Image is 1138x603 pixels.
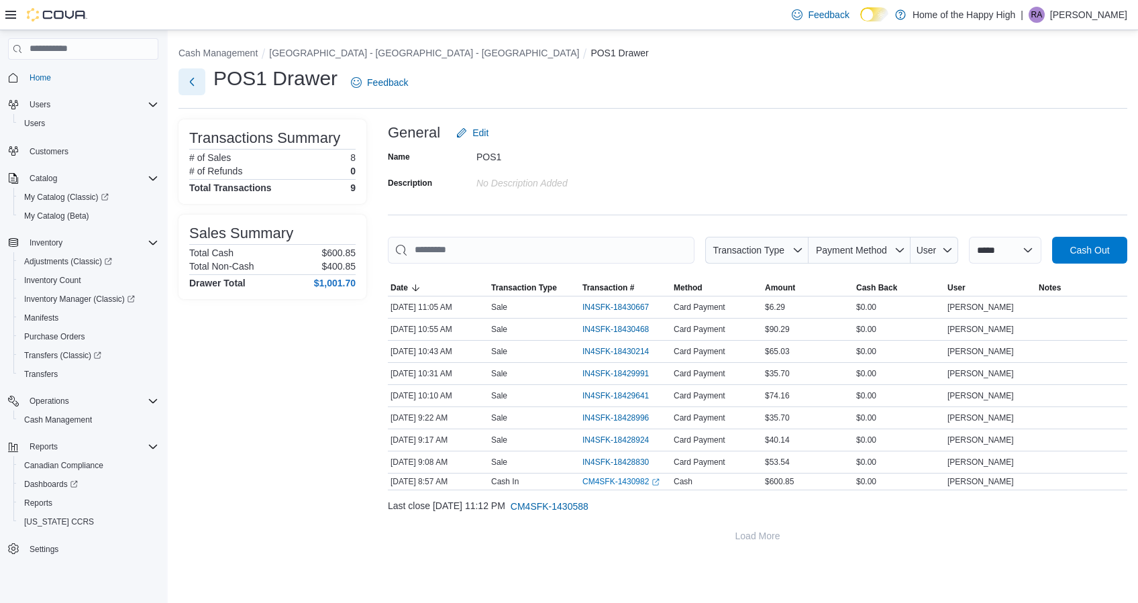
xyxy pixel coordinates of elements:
span: Purchase Orders [24,331,85,342]
span: Cash Management [19,412,158,428]
span: Users [24,97,158,113]
p: [PERSON_NAME] [1050,7,1127,23]
a: Dashboards [13,475,164,494]
span: Transfers (Classic) [19,347,158,364]
div: $0.00 [853,474,945,490]
span: Users [24,118,45,129]
h4: Drawer Total [189,278,246,288]
a: Users [19,115,50,131]
p: $600.85 [321,248,356,258]
button: User [911,237,958,264]
button: Date [388,280,488,296]
span: Settings [30,544,58,555]
span: Catalog [30,173,57,184]
button: Transaction Type [488,280,580,296]
p: Sale [491,390,507,401]
span: Card Payment [674,435,725,445]
span: Cash Back [856,282,897,293]
button: Purchase Orders [13,327,164,346]
div: [DATE] 10:55 AM [388,321,488,337]
button: IN4SFK-18430214 [582,343,662,360]
label: Description [388,178,432,188]
button: IN4SFK-18430667 [582,299,662,315]
span: Customers [24,142,158,159]
button: Customers [3,141,164,160]
input: This is a search bar. As you type, the results lower in the page will automatically filter. [388,237,694,264]
span: Card Payment [674,346,725,357]
div: [DATE] 9:22 AM [388,410,488,426]
span: Transfers [24,369,58,380]
span: Adjustments (Classic) [24,256,112,267]
span: Inventory Count [24,275,81,286]
div: Last close [DATE] 11:12 PM [388,493,1127,520]
a: Inventory Manager (Classic) [13,290,164,309]
button: My Catalog (Beta) [13,207,164,225]
a: Transfers (Classic) [19,347,107,364]
p: 0 [350,166,356,176]
span: $65.03 [765,346,790,357]
div: $0.00 [853,366,945,382]
span: IN4SFK-18428996 [582,413,649,423]
h3: General [388,125,440,141]
span: Amount [765,282,795,293]
div: [DATE] 9:17 AM [388,432,488,448]
a: Transfers (Classic) [13,346,164,365]
button: Users [13,114,164,133]
button: Reports [13,494,164,512]
h6: Total Non-Cash [189,261,254,272]
span: [PERSON_NAME] [947,324,1014,335]
span: Load More [735,529,780,543]
span: IN4SFK-18429641 [582,390,649,401]
span: Dashboards [24,479,78,490]
span: Reports [24,498,52,508]
svg: External link [652,478,660,486]
span: Catalog [24,170,158,186]
div: POS1 [476,146,656,162]
p: Sale [491,346,507,357]
span: [PERSON_NAME] [947,346,1014,357]
div: [DATE] 10:43 AM [388,343,488,360]
div: $0.00 [853,454,945,470]
a: Adjustments (Classic) [13,252,164,271]
h1: POS1 Drawer [213,65,338,92]
button: Amount [762,280,853,296]
p: 8 [350,152,356,163]
p: Sale [491,302,507,313]
span: Inventory Manager (Classic) [24,294,135,305]
span: Customers [30,146,68,157]
a: CM4SFK-1430982External link [582,476,660,487]
span: Users [30,99,50,110]
span: [PERSON_NAME] [947,302,1014,313]
a: Reports [19,495,58,511]
button: IN4SFK-18428924 [582,432,662,448]
h6: # of Refunds [189,166,242,176]
span: Notes [1039,282,1061,293]
span: Cash Management [24,415,92,425]
nav: An example of EuiBreadcrumbs [178,46,1127,62]
span: $600.85 [765,476,794,487]
span: My Catalog (Classic) [19,189,158,205]
span: Washington CCRS [19,514,158,530]
span: Card Payment [674,324,725,335]
input: Dark Mode [860,7,888,21]
button: Catalog [3,169,164,188]
span: Home [24,69,158,86]
a: Canadian Compliance [19,457,109,474]
span: IN4SFK-18429991 [582,368,649,379]
button: Next [178,68,205,95]
button: Inventory [3,233,164,252]
p: Home of the Happy High [913,7,1015,23]
span: Purchase Orders [19,329,158,345]
p: $400.85 [321,261,356,272]
div: $0.00 [853,410,945,426]
button: Settings [3,539,164,559]
span: $35.70 [765,368,790,379]
button: IN4SFK-18429991 [582,366,662,382]
button: Manifests [13,309,164,327]
h6: Total Cash [189,248,234,258]
button: Method [671,280,762,296]
span: Canadian Compliance [19,457,158,474]
span: IN4SFK-18430468 [582,324,649,335]
span: Inventory Count [19,272,158,288]
span: Cash [674,476,692,487]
